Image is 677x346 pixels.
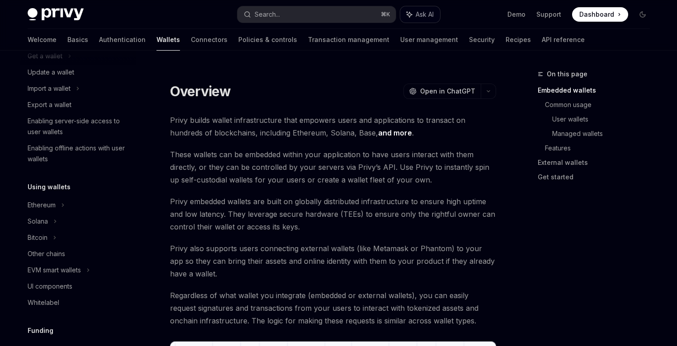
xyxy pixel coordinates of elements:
[20,113,136,140] a: Enabling server-side access to user wallets
[572,7,628,22] a: Dashboard
[156,29,180,51] a: Wallets
[538,170,657,184] a: Get started
[28,8,84,21] img: dark logo
[20,64,136,80] a: Update a wallet
[28,281,72,292] div: UI components
[552,112,657,126] a: User wallets
[469,29,495,51] a: Security
[507,10,526,19] a: Demo
[536,10,561,19] a: Support
[20,278,136,295] a: UI components
[20,295,136,311] a: Whitelabel
[542,29,585,51] a: API reference
[255,9,280,20] div: Search...
[170,83,231,99] h1: Overview
[28,29,57,51] a: Welcome
[170,242,496,280] span: Privy also supports users connecting external wallets (like Metamask or Phantom) to your app so t...
[28,99,71,110] div: Export a wallet
[99,29,146,51] a: Authentication
[381,11,390,18] span: ⌘ K
[28,232,47,243] div: Bitcoin
[170,195,496,233] span: Privy embedded wallets are built on globally distributed infrastructure to ensure high uptime and...
[28,325,53,336] h5: Funding
[506,29,531,51] a: Recipes
[545,141,657,155] a: Features
[20,97,136,113] a: Export a wallet
[28,83,71,94] div: Import a wallet
[238,29,297,51] a: Policies & controls
[28,67,74,78] div: Update a wallet
[28,200,56,210] div: Ethereum
[378,128,412,138] a: and more
[538,155,657,170] a: External wallets
[547,69,587,79] span: On this page
[400,29,458,51] a: User management
[20,246,136,262] a: Other chains
[28,143,131,164] div: Enabling offline actions with user wallets
[416,10,434,19] span: Ask AI
[28,216,48,227] div: Solana
[28,182,71,192] h5: Using wallets
[170,114,496,139] span: Privy builds wallet infrastructure that empowers users and applications to transact on hundreds o...
[67,29,88,51] a: Basics
[28,265,81,276] div: EVM smart wallets
[545,98,657,112] a: Common usage
[170,289,496,327] span: Regardless of what wallet you integrate (embedded or external wallets), you can easily request si...
[308,29,389,51] a: Transaction management
[538,83,657,98] a: Embedded wallets
[635,7,650,22] button: Toggle dark mode
[579,10,614,19] span: Dashboard
[552,126,657,141] a: Managed wallets
[237,6,396,23] button: Search...⌘K
[170,148,496,186] span: These wallets can be embedded within your application to have users interact with them directly, ...
[28,248,65,259] div: Other chains
[28,297,59,308] div: Whitelabel
[403,84,481,99] button: Open in ChatGPT
[420,87,475,96] span: Open in ChatGPT
[28,116,131,137] div: Enabling server-side access to user wallets
[20,140,136,167] a: Enabling offline actions with user wallets
[191,29,227,51] a: Connectors
[400,6,440,23] button: Ask AI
